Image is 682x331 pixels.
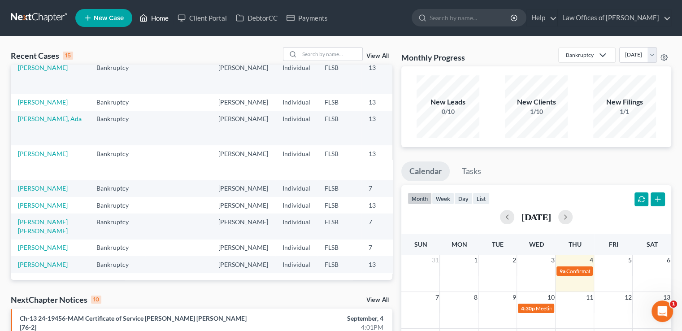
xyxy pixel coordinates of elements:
td: 13 [361,111,406,145]
div: 1/1 [593,107,656,116]
a: Home [135,10,173,26]
span: New Case [94,15,124,22]
div: 15 [63,52,73,60]
a: [PERSON_NAME] [18,244,68,251]
span: 1 [670,301,677,308]
div: NextChapter Notices [11,294,101,305]
a: [PERSON_NAME], Ada [18,115,82,122]
td: FLSB [317,256,361,273]
button: day [454,192,473,205]
span: Sun [414,240,427,248]
td: Individual [275,197,317,213]
span: 3 [550,255,555,266]
td: 7 [361,240,406,256]
button: week [432,192,454,205]
a: Payments [282,10,332,26]
td: FLSB [317,59,361,94]
div: Recent Cases [11,50,73,61]
td: Bankruptcy [89,213,145,239]
span: 9 [511,292,517,303]
td: Bankruptcy [89,240,145,256]
span: Sat [646,240,657,248]
span: Confirmation Hearing for [PERSON_NAME] [566,268,669,274]
td: FLSB [317,145,361,180]
td: [PERSON_NAME] [211,111,275,145]
td: 13 [361,59,406,94]
a: DebtorCC [231,10,282,26]
td: [PERSON_NAME] [211,240,275,256]
td: Bankruptcy [89,145,145,180]
td: FLSB [317,111,361,145]
td: Individual [275,240,317,256]
div: New Filings [593,97,656,107]
span: 9a [559,268,565,274]
td: [PERSON_NAME] [211,145,275,180]
a: Tasks [454,161,489,181]
a: [PERSON_NAME] [18,150,68,157]
td: FLSB [317,180,361,197]
span: 4 [588,255,594,266]
td: Individual [275,145,317,180]
div: September, 4 [268,314,383,323]
td: FLSB [317,94,361,110]
td: 13 [361,94,406,110]
td: Individual [275,111,317,145]
td: FLSB [317,240,361,256]
td: Bankruptcy [89,180,145,197]
td: Bankruptcy [89,256,145,273]
a: [PERSON_NAME] [18,184,68,192]
iframe: Intercom live chat [652,301,673,322]
span: 12 [623,292,632,303]
span: Mon [451,240,467,248]
td: Bankruptcy [89,111,145,145]
span: 7 [434,292,439,303]
span: Wed [529,240,543,248]
td: 13 [361,145,406,180]
td: Individual [275,213,317,239]
a: View All [366,297,389,303]
span: Fri [608,240,618,248]
div: 1/10 [505,107,568,116]
input: Search by name... [300,48,362,61]
td: 7 [361,180,406,197]
td: Individual [275,94,317,110]
span: Tue [492,240,504,248]
td: Bankruptcy [89,59,145,94]
span: 2 [511,255,517,266]
a: Help [527,10,557,26]
span: 4:30p [521,305,534,312]
td: FLSB [317,197,361,213]
h3: Monthly Progress [401,52,465,63]
td: [PERSON_NAME] [211,256,275,273]
td: [PERSON_NAME] [211,197,275,213]
a: [PERSON_NAME] [PERSON_NAME] [18,218,68,235]
div: Bankruptcy [566,51,594,59]
a: [PERSON_NAME] [18,98,68,106]
span: 5 [627,255,632,266]
button: list [473,192,490,205]
a: [PERSON_NAME] [18,64,68,71]
td: Bankruptcy [89,94,145,110]
td: 7 [361,213,406,239]
span: 1 [473,255,478,266]
td: [PERSON_NAME] [211,94,275,110]
a: Client Portal [173,10,231,26]
span: 11 [585,292,594,303]
button: month [408,192,432,205]
td: FLSB [317,213,361,239]
td: Bankruptcy [89,197,145,213]
h2: [DATE] [521,212,551,222]
input: Search by name... [430,9,512,26]
span: 8 [473,292,478,303]
td: [PERSON_NAME] [211,180,275,197]
span: Thu [568,240,581,248]
td: 13 [361,256,406,273]
a: Calendar [401,161,450,181]
span: 13 [662,292,671,303]
span: Meeting of Creditors for [PERSON_NAME] [535,305,635,312]
td: [PERSON_NAME] [211,59,275,94]
span: 6 [666,255,671,266]
div: New Clients [505,97,568,107]
span: 31 [430,255,439,266]
div: 10 [91,296,101,304]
